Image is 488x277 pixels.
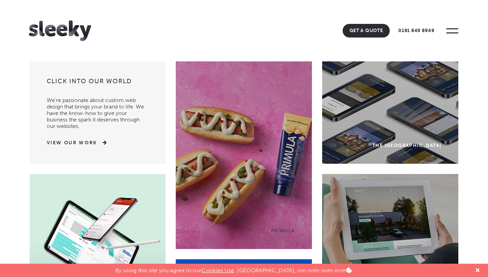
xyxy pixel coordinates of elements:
div: Primula [271,228,295,234]
a: Get A Quote [343,24,390,38]
img: arrow [97,140,106,145]
h3: Click into our world [47,77,149,90]
a: 0191 649 8949 [391,24,441,38]
img: Sleeky Web Design Newcastle [29,20,91,41]
p: We’re passionate about custom web design that brings your brand to life. We have the know-how to ... [47,90,149,129]
a: The [GEOGRAPHIC_DATA] [322,61,458,164]
a: View Our Work [47,140,98,146]
a: Primula [176,61,312,249]
p: By using this site you agree to our . [GEOGRAPHIC_DATA], om nom nom nom [115,264,352,274]
a: Cookies Use [202,267,234,274]
div: The [GEOGRAPHIC_DATA] [372,143,441,148]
